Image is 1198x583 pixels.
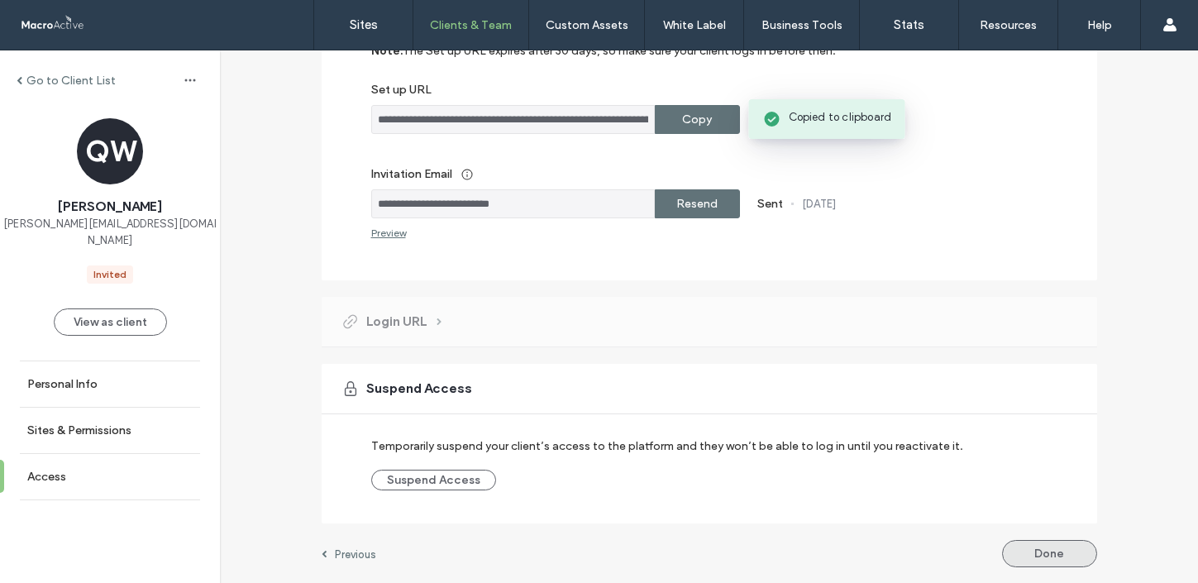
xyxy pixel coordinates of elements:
[77,118,143,184] div: QW
[1087,18,1112,32] label: Help
[802,198,836,210] label: [DATE]
[676,189,718,219] label: Resend
[27,377,98,391] label: Personal Info
[757,197,783,211] label: Sent
[371,470,496,490] button: Suspend Access
[54,308,167,336] button: View as client
[682,104,712,135] label: Copy
[430,18,512,32] label: Clients & Team
[1002,540,1097,567] button: Done
[335,548,376,561] label: Previous
[789,109,892,126] span: Copied to clipboard
[980,18,1037,32] label: Resources
[350,17,378,32] label: Sites
[371,83,1025,105] label: Set up URL
[371,159,1025,189] label: Invitation Email
[58,198,162,216] span: [PERSON_NAME]
[761,18,842,32] label: Business Tools
[38,12,72,26] span: Help
[27,470,66,484] label: Access
[371,227,406,239] div: Preview
[322,547,376,561] a: Previous
[403,44,836,83] label: The Set up URL expires after 30 days, so make sure your client logs in before then.
[663,18,726,32] label: White Label
[366,313,427,331] span: Login URL
[93,267,126,282] div: Invited
[371,431,963,461] label: Temporarily suspend your client’s access to the platform and they won’t be able to log in until y...
[27,423,131,437] label: Sites & Permissions
[366,380,472,398] span: Suspend Access
[546,18,628,32] label: Custom Assets
[894,17,924,32] label: Stats
[371,44,403,83] label: Note:
[26,74,116,88] label: Go to Client List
